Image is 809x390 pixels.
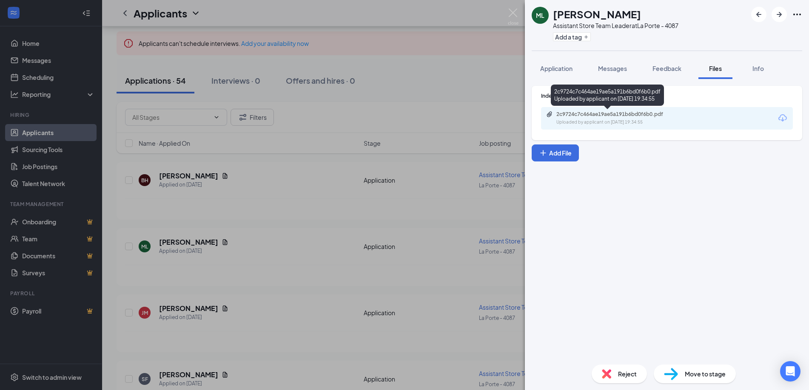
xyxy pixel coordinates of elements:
span: Reject [618,369,637,379]
svg: Download [778,113,788,123]
svg: Paperclip [546,111,553,118]
button: ArrowRight [772,7,787,22]
div: Assistant Store Team Leader at La Porte - 4087 [553,21,678,30]
a: Paperclip2c9724c7c464ae19ae5a191b6bd0f6b0.pdfUploaded by applicant on [DATE] 19:34:55 [546,111,684,126]
span: Info [752,65,764,72]
span: Files [709,65,722,72]
div: 2c9724c7c464ae19ae5a191b6bd0f6b0.pdf Uploaded by applicant on [DATE] 19:34:55 [551,85,664,106]
svg: Plus [539,149,547,157]
div: Indeed Resume [541,92,793,99]
button: Add FilePlus [532,144,579,161]
svg: Plus [584,34,589,40]
span: Messages [598,65,627,72]
svg: ArrowLeftNew [754,9,764,20]
div: ML [536,11,544,20]
span: Application [540,65,573,72]
svg: Ellipses [792,9,802,20]
span: Feedback [652,65,681,72]
div: Uploaded by applicant on [DATE] 19:34:55 [556,119,684,126]
button: PlusAdd a tag [553,32,591,41]
div: 2c9724c7c464ae19ae5a191b6bd0f6b0.pdf [556,111,675,118]
span: Move to stage [685,369,726,379]
h1: [PERSON_NAME] [553,7,641,21]
svg: ArrowRight [774,9,784,20]
button: ArrowLeftNew [751,7,766,22]
div: Open Intercom Messenger [780,361,800,382]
